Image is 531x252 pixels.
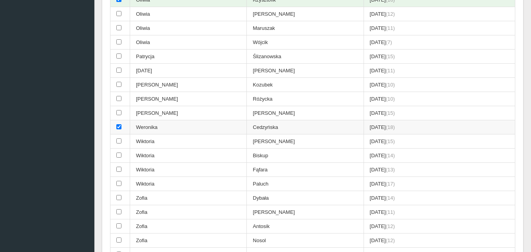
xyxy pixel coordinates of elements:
td: [DATE] [364,149,515,163]
td: [DATE] [364,219,515,234]
span: (15) [386,110,395,116]
td: [PERSON_NAME] [247,7,364,21]
td: Kozubek [247,78,364,92]
td: Oliwia [130,7,247,21]
td: [DATE] [364,205,515,219]
td: Wiktoria [130,134,247,149]
td: Antosik [247,219,364,234]
td: Cedzyńska [247,120,364,134]
td: Dybała [247,191,364,205]
span: (11) [386,209,395,215]
span: (17) [386,181,395,187]
td: [DATE] [364,21,515,35]
span: (7) [386,39,392,45]
td: [PERSON_NAME] [247,134,364,149]
span: (15) [386,138,395,144]
span: (12) [386,237,395,243]
td: Zofia [130,191,247,205]
td: [DATE] [364,78,515,92]
td: [PERSON_NAME] [130,92,247,106]
td: Zofia [130,219,247,234]
td: Wiktoria [130,177,247,191]
td: [DATE] [364,120,515,134]
td: Wójcik [247,35,364,50]
td: [PERSON_NAME] [247,64,364,78]
span: (18) [386,124,395,130]
td: [PERSON_NAME] [130,106,247,120]
td: Paluch [247,177,364,191]
td: Biskup [247,149,364,163]
td: [DATE] [364,92,515,106]
td: Oliwia [130,21,247,35]
span: (14) [386,153,395,158]
span: (11) [386,25,395,31]
td: Zofia [130,234,247,248]
td: Oliwia [130,35,247,50]
td: Różycka [247,92,364,106]
span: (15) [386,53,395,59]
td: [DATE] [364,106,515,120]
td: Ślizanowska [247,50,364,64]
td: [DATE] [364,7,515,21]
td: [DATE] [364,50,515,64]
span: (12) [386,11,395,17]
td: [PERSON_NAME] [130,78,247,92]
td: Fąfara [247,163,364,177]
span: (10) [386,82,395,88]
td: [DATE] [364,234,515,248]
td: Nosol [247,234,364,248]
td: [DATE] [364,134,515,149]
td: [DATE] [364,64,515,78]
td: Zofia [130,205,247,219]
td: [DATE] [130,64,247,78]
span: (10) [386,96,395,102]
td: Wiktoria [130,149,247,163]
span: (11) [386,68,395,74]
span: (14) [386,195,395,201]
td: Weronika [130,120,247,134]
td: Wiktoria [130,163,247,177]
td: [DATE] [364,35,515,50]
td: [DATE] [364,163,515,177]
td: Patrycja [130,50,247,64]
span: (13) [386,167,395,173]
span: (12) [386,223,395,229]
td: [PERSON_NAME] [247,205,364,219]
td: [DATE] [364,191,515,205]
td: [DATE] [364,177,515,191]
td: [PERSON_NAME] [247,106,364,120]
td: Maruszak [247,21,364,35]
